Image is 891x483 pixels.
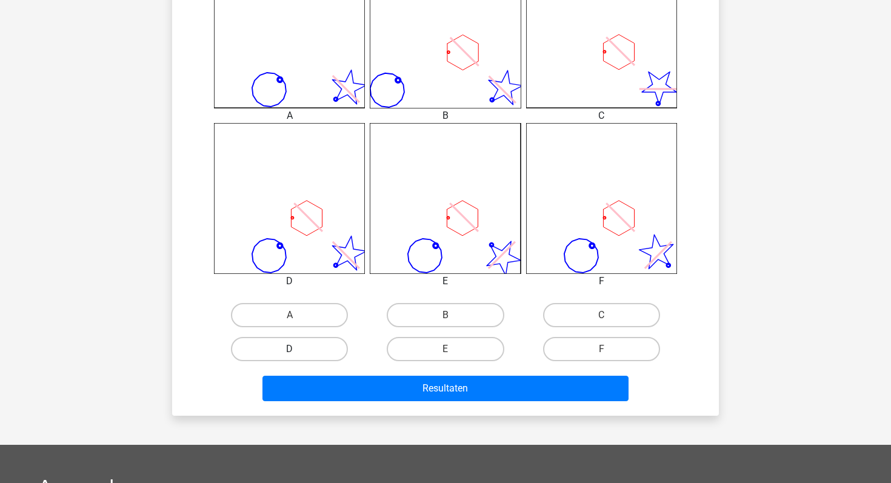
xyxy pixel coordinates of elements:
[205,274,374,288] div: D
[517,274,686,288] div: F
[543,303,660,327] label: C
[361,108,530,123] div: B
[262,376,629,401] button: Resultaten
[517,108,686,123] div: C
[387,303,504,327] label: B
[387,337,504,361] label: E
[205,108,374,123] div: A
[361,274,530,288] div: E
[231,303,348,327] label: A
[543,337,660,361] label: F
[231,337,348,361] label: D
